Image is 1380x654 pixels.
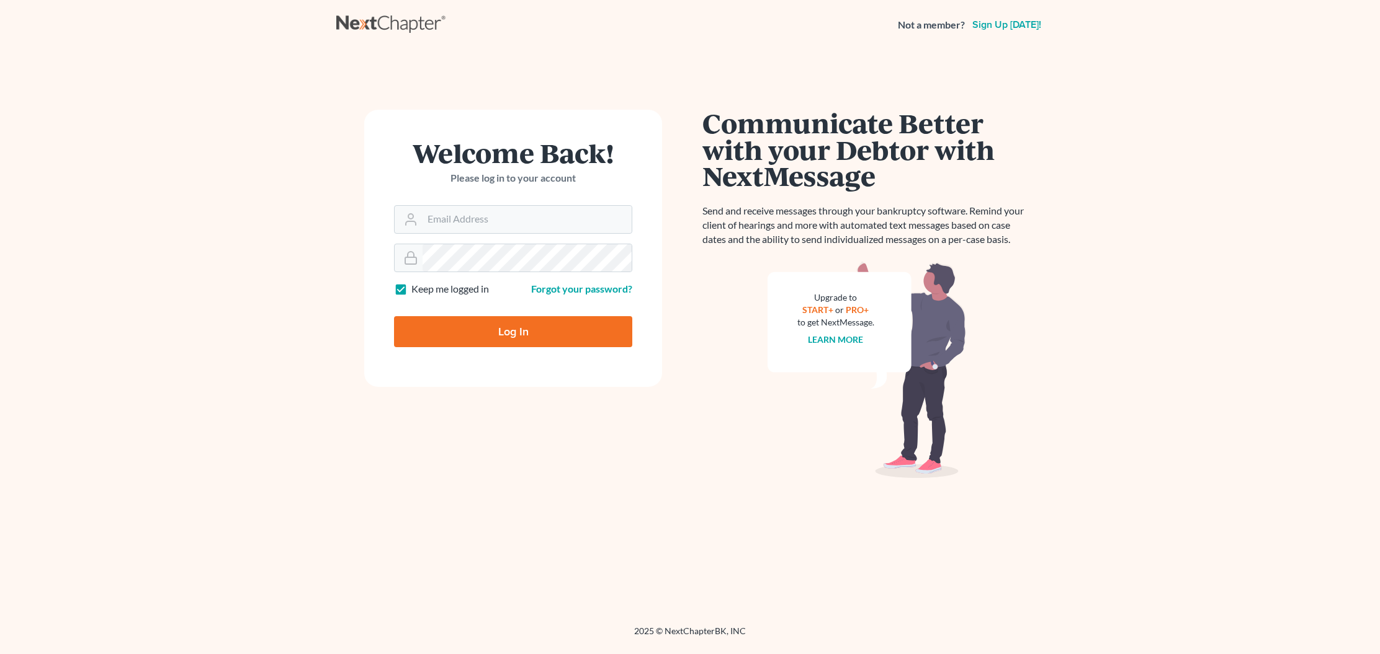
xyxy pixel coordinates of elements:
[836,304,845,315] span: or
[411,282,489,296] label: Keep me logged in
[846,304,869,315] a: PRO+
[531,283,632,294] a: Forgot your password?
[803,304,834,315] a: START+
[394,171,632,185] p: Please log in to your account
[898,18,965,32] strong: Not a member?
[394,139,632,166] h1: Welcome Back!
[394,316,632,347] input: Log In
[702,204,1031,247] p: Send and receive messages through your bankruptcy software. Remind your client of hearings and mo...
[768,262,966,479] img: nextmessage_bg-59042aed3d76b12b5cd301f8e5b87938c9018125f34e5fa2b7a6b67550977c72.svg
[970,20,1044,30] a: Sign up [DATE]!
[797,291,874,304] div: Upgrade to
[702,110,1031,189] h1: Communicate Better with your Debtor with NextMessage
[809,334,864,345] a: Learn more
[423,206,632,233] input: Email Address
[797,316,874,329] div: to get NextMessage.
[336,625,1044,647] div: 2025 © NextChapterBK, INC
